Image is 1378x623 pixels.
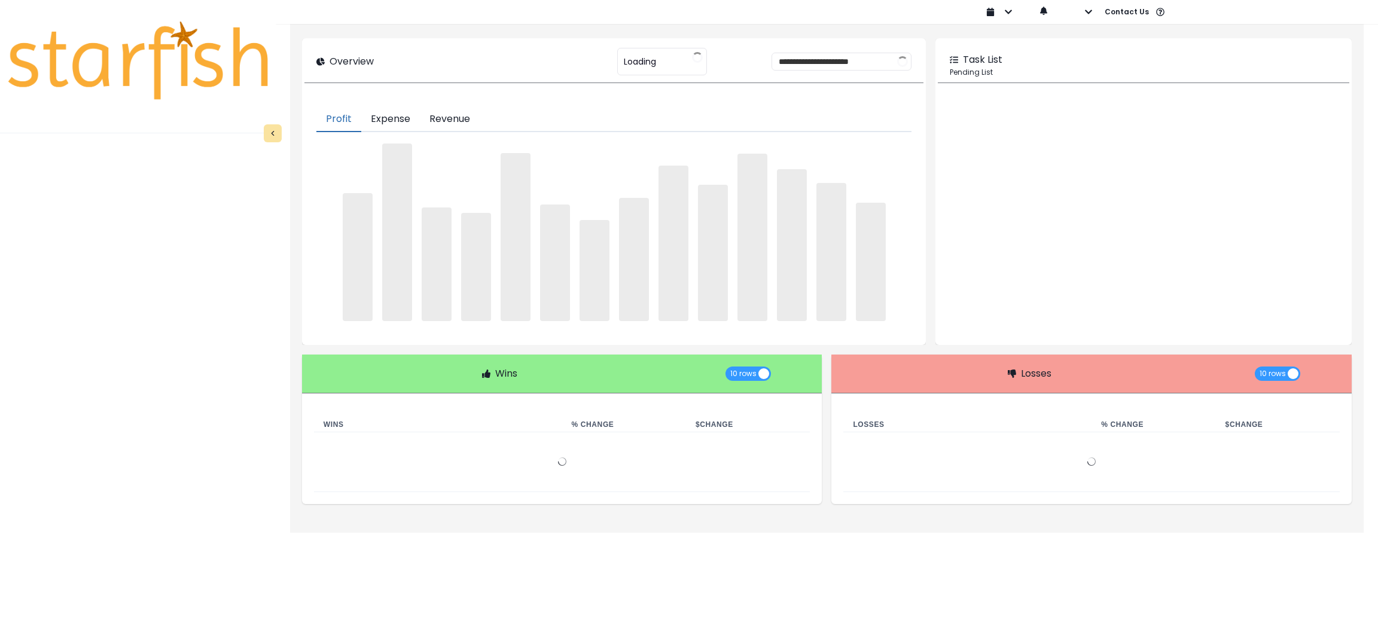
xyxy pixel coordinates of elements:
[420,107,480,132] button: Revenue
[495,367,517,381] p: Wins
[843,417,1092,432] th: Losses
[950,67,1337,78] p: Pending List
[730,367,757,381] span: 10 rows
[658,166,688,321] span: ‌
[314,417,562,432] th: Wins
[737,154,767,321] span: ‌
[816,183,846,321] span: ‌
[963,53,1002,67] p: Task List
[1260,367,1286,381] span: 10 rows
[361,107,420,132] button: Expense
[1216,417,1340,432] th: $ Change
[624,49,656,74] span: Loading
[382,143,412,321] span: ‌
[461,213,491,321] span: ‌
[1021,367,1051,381] p: Losses
[777,169,807,321] span: ‌
[1092,417,1215,432] th: % Change
[619,198,649,320] span: ‌
[698,185,728,321] span: ‌
[501,153,531,321] span: ‌
[856,203,886,321] span: ‌
[540,204,570,321] span: ‌
[330,54,374,69] p: Overview
[316,107,361,132] button: Profit
[422,207,452,321] span: ‌
[562,417,686,432] th: % Change
[343,193,373,321] span: ‌
[686,417,810,432] th: $ Change
[580,220,609,321] span: ‌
